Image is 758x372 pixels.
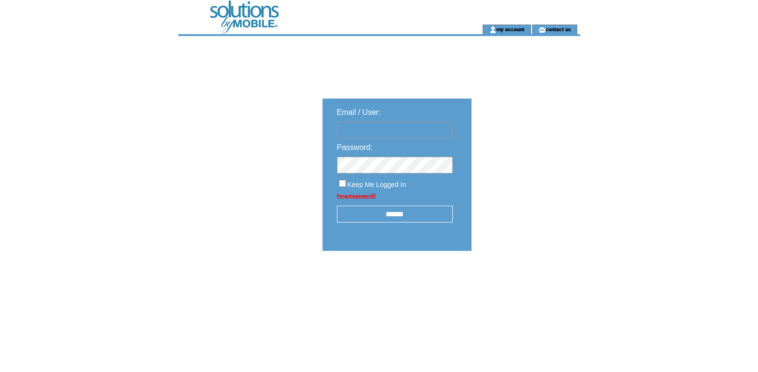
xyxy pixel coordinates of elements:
[538,26,546,34] img: contact_us_icon.gif
[499,275,547,287] img: transparent.png
[348,181,406,188] span: Keep Me Logged In
[337,108,381,116] span: Email / User:
[337,193,376,198] a: Forgot password?
[497,26,524,32] a: my account
[489,26,497,34] img: account_icon.gif
[546,26,571,32] a: contact us
[337,143,373,151] span: Password:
